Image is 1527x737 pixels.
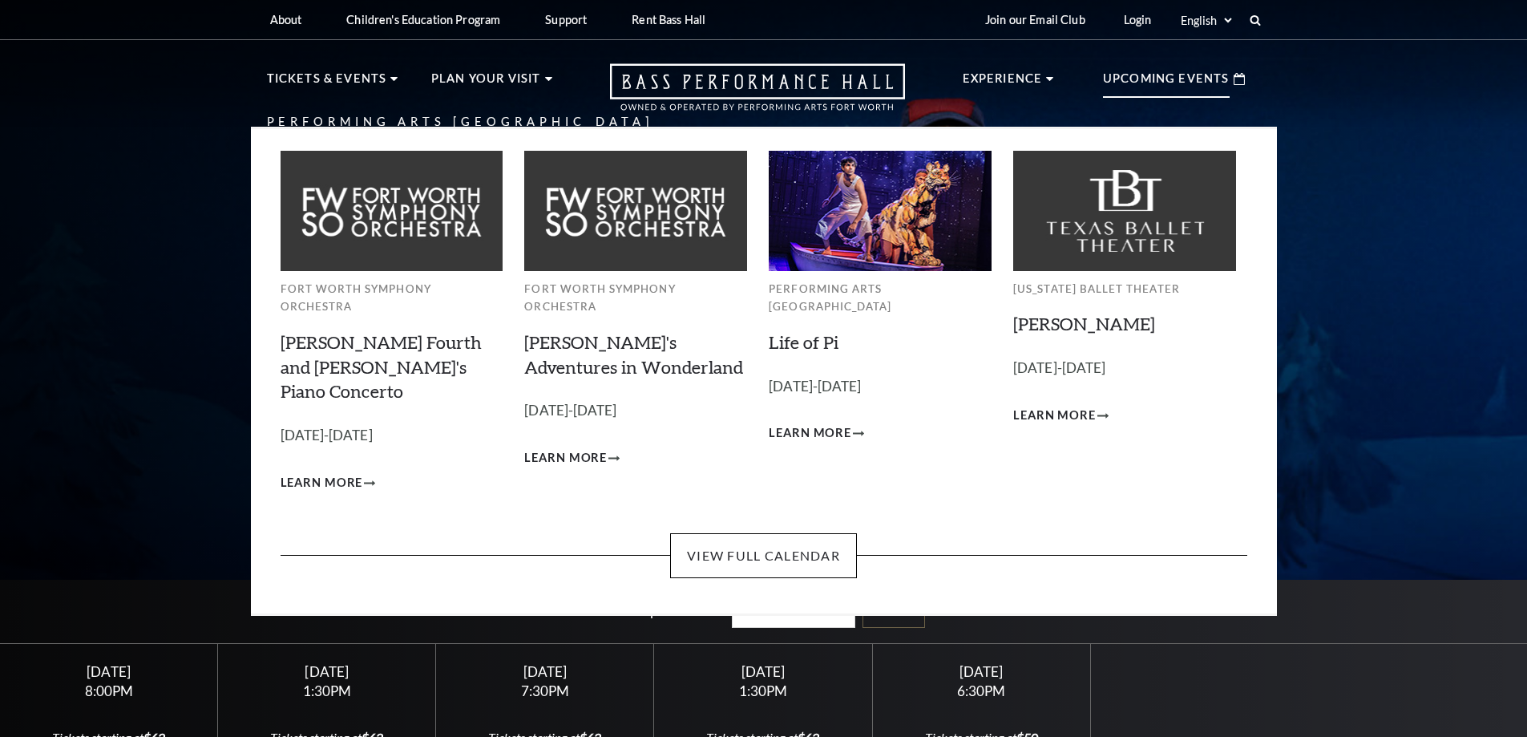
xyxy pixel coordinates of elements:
[769,375,992,399] p: [DATE]-[DATE]
[1013,313,1155,334] a: [PERSON_NAME]
[632,13,705,26] p: Rent Bass Hall
[1178,13,1234,28] select: Select:
[1013,357,1236,380] p: [DATE]-[DATE]
[670,533,857,578] a: View Full Calendar
[524,448,607,468] span: Learn More
[769,331,838,353] a: Life of Pi
[524,331,743,378] a: [PERSON_NAME]'s Adventures in Wonderland
[673,663,853,680] div: [DATE]
[431,69,541,98] p: Plan Your Visit
[1013,280,1236,298] p: [US_STATE] Ballet Theater
[1013,406,1096,426] span: Learn More
[19,663,199,680] div: [DATE]
[455,663,635,680] div: [DATE]
[963,69,1043,98] p: Experience
[769,423,851,443] span: Learn More
[769,151,992,270] img: lop-meganav-279x150.jpg
[524,280,747,316] p: Fort Worth Symphony Orchestra
[1013,151,1236,270] img: tbt_grey_mega-nav-individual-block_279x150.jpg
[673,684,853,698] div: 1:30PM
[237,684,417,698] div: 1:30PM
[237,663,417,680] div: [DATE]
[524,151,747,270] img: fwso_grey_mega-nav-individual-block_279x150.jpg
[524,399,747,423] p: [DATE]-[DATE]
[281,473,363,493] span: Learn More
[281,473,376,493] a: Learn More
[455,684,635,698] div: 7:30PM
[281,424,503,447] p: [DATE]-[DATE]
[891,663,1071,680] div: [DATE]
[769,280,992,316] p: Performing Arts [GEOGRAPHIC_DATA]
[281,280,503,316] p: Fort Worth Symphony Orchestra
[281,331,482,403] a: [PERSON_NAME] Fourth and [PERSON_NAME]'s Piano Concerto
[891,684,1071,698] div: 6:30PM
[19,684,199,698] div: 8:00PM
[524,448,620,468] a: Learn More
[281,151,503,270] img: fwso_grey_mega-nav-individual-block_279x150.jpg
[346,13,500,26] p: Children's Education Program
[1013,406,1109,426] a: Learn More
[769,423,864,443] a: Learn More
[270,13,302,26] p: About
[1103,69,1230,98] p: Upcoming Events
[267,69,387,98] p: Tickets & Events
[545,13,587,26] p: Support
